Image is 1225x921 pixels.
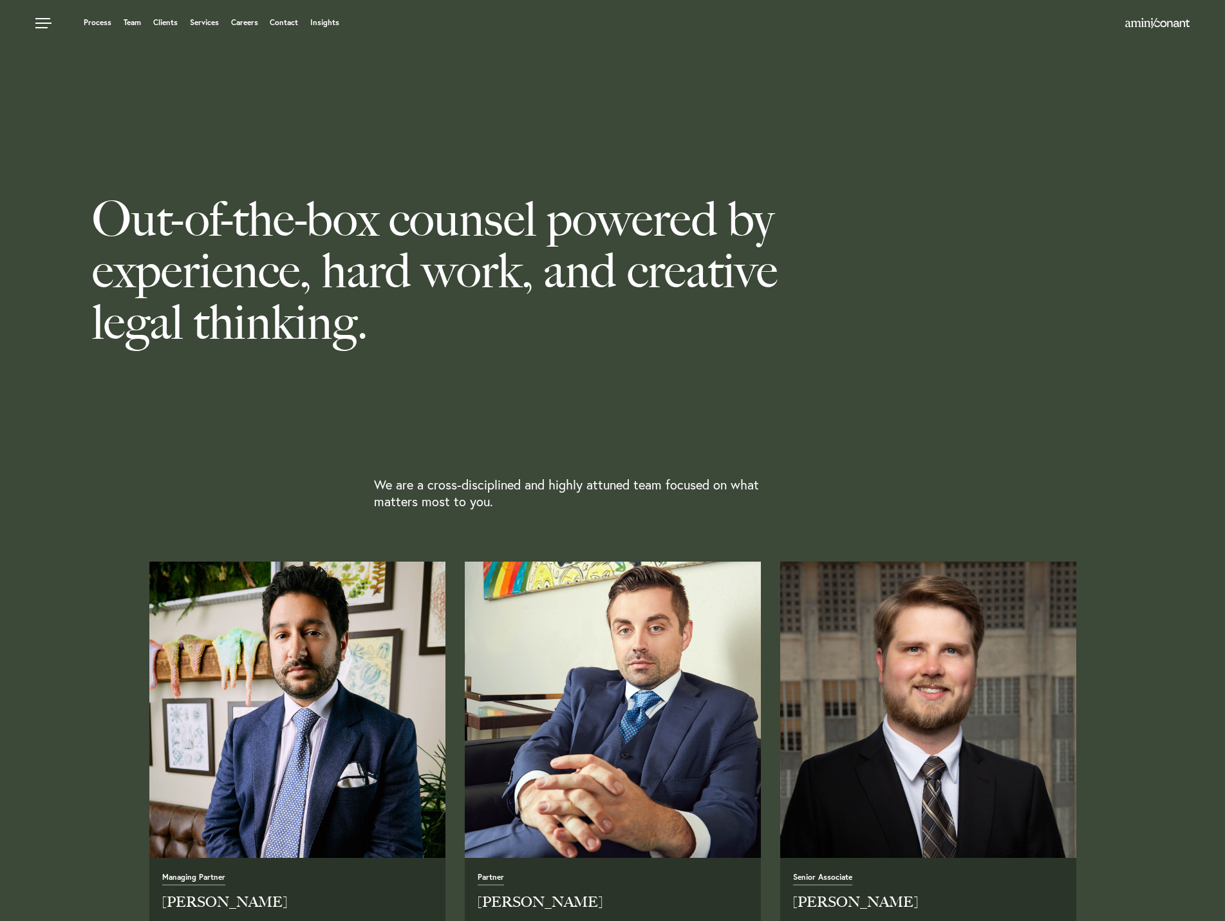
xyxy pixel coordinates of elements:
[84,19,111,26] a: Process
[465,562,761,858] a: Read Full Bio
[231,19,258,26] a: Careers
[190,19,219,26] a: Services
[374,477,786,510] p: We are a cross-disciplined and highly attuned team focused on what matters most to you.
[478,873,504,886] span: Partner
[793,895,1063,909] h2: [PERSON_NAME]
[780,562,1076,858] img: AC-Headshot-4462.jpg
[478,895,748,909] h2: [PERSON_NAME]
[153,19,178,26] a: Clients
[1125,19,1190,29] a: Home
[162,895,433,909] h2: [PERSON_NAME]
[149,562,445,858] img: neema_amini-4.jpg
[124,19,141,26] a: Team
[270,19,298,26] a: Contact
[465,562,761,858] img: alex_conant.jpg
[149,562,445,858] a: Read Full Bio
[780,562,1076,858] a: Read Full Bio
[310,19,339,26] a: Insights
[793,873,852,886] span: Senior Associate
[162,873,225,886] span: Managing Partner
[1125,18,1190,28] img: Amini & Conant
